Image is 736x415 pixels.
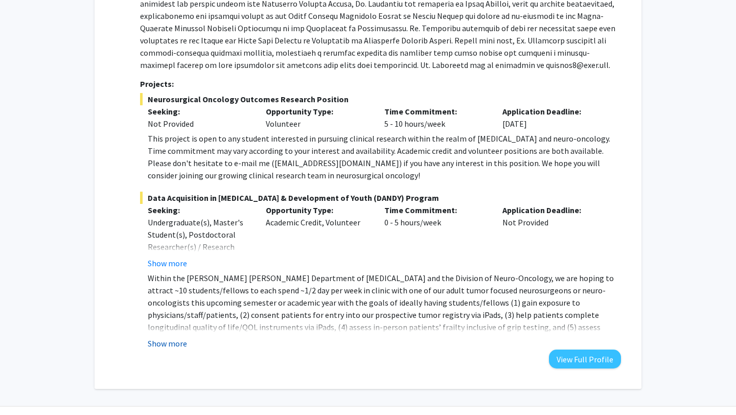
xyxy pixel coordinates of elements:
[148,257,187,269] button: Show more
[8,369,43,407] iframe: Chat
[148,118,251,130] div: Not Provided
[140,93,621,105] span: Neurosurgical Oncology Outcomes Research Position
[148,272,621,345] p: Within the [PERSON_NAME] [PERSON_NAME] Department of [MEDICAL_DATA] and the Division of Neuro-Onc...
[549,350,621,368] button: View Full Profile
[266,105,369,118] p: Opportunity Type:
[502,105,606,118] p: Application Deadline:
[148,216,251,278] div: Undergraduate(s), Master's Student(s), Postdoctoral Researcher(s) / Research Staff, Medical Resid...
[495,204,613,269] div: Not Provided
[502,204,606,216] p: Application Deadline:
[258,105,377,130] div: Volunteer
[148,132,621,181] div: This project is open to any student interested in pursuing clinical research within the realm of ...
[377,204,495,269] div: 0 - 5 hours/week
[148,204,251,216] p: Seeking:
[140,79,174,89] strong: Projects:
[148,105,251,118] p: Seeking:
[258,204,377,269] div: Academic Credit, Volunteer
[140,192,621,204] span: Data Acquisition in [MEDICAL_DATA] & Development of Youth (DANDY) Program
[384,105,488,118] p: Time Commitment:
[384,204,488,216] p: Time Commitment:
[266,204,369,216] p: Opportunity Type:
[148,337,187,350] button: Show more
[495,105,613,130] div: [DATE]
[377,105,495,130] div: 5 - 10 hours/week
